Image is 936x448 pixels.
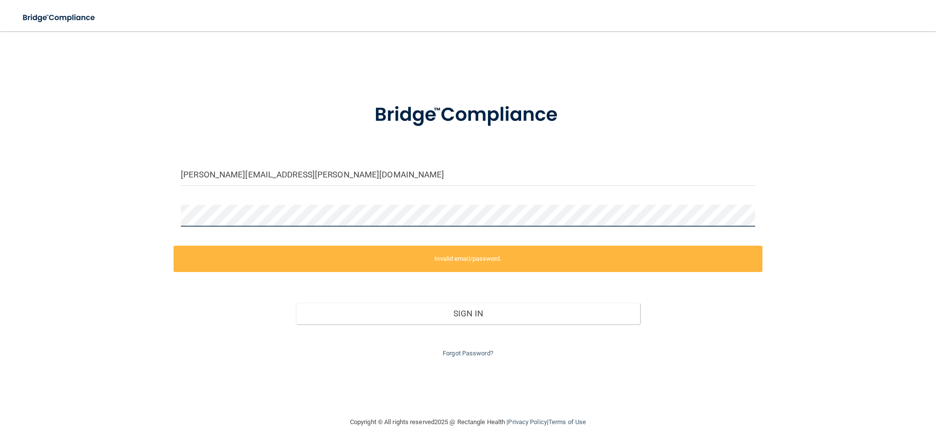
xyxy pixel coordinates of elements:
[174,246,762,272] label: Invalid email/password.
[296,303,641,324] button: Sign In
[443,350,493,357] a: Forgot Password?
[290,407,646,438] div: Copyright © All rights reserved 2025 @ Rectangle Health | |
[548,418,586,426] a: Terms of Use
[15,8,104,28] img: bridge_compliance_login_screen.278c3ca4.svg
[181,164,755,186] input: Email
[354,90,582,140] img: bridge_compliance_login_screen.278c3ca4.svg
[508,418,546,426] a: Privacy Policy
